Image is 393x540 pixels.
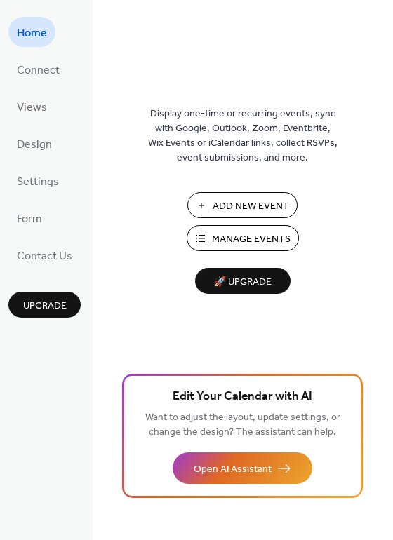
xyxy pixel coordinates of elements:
[195,268,291,294] button: 🚀 Upgrade
[213,199,289,214] span: Add New Event
[8,17,55,47] a: Home
[212,232,291,247] span: Manage Events
[17,97,47,119] span: Views
[23,299,67,313] span: Upgrade
[17,60,60,81] span: Connect
[8,203,51,233] a: Form
[8,128,60,158] a: Design
[17,208,42,230] span: Form
[8,292,81,318] button: Upgrade
[8,240,81,270] a: Contact Us
[145,408,340,442] span: Want to adjust the layout, update settings, or change the design? The assistant can help.
[173,387,312,407] span: Edit Your Calendar with AI
[173,452,312,484] button: Open AI Assistant
[17,245,72,267] span: Contact Us
[17,171,59,193] span: Settings
[17,22,47,44] span: Home
[17,134,52,156] span: Design
[187,225,299,251] button: Manage Events
[194,462,272,477] span: Open AI Assistant
[8,166,67,196] a: Settings
[187,192,298,218] button: Add New Event
[8,91,55,121] a: Views
[204,273,282,292] span: 🚀 Upgrade
[8,54,68,84] a: Connect
[148,107,338,166] span: Display one-time or recurring events, sync with Google, Outlook, Zoom, Eventbrite, Wix Events or ...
